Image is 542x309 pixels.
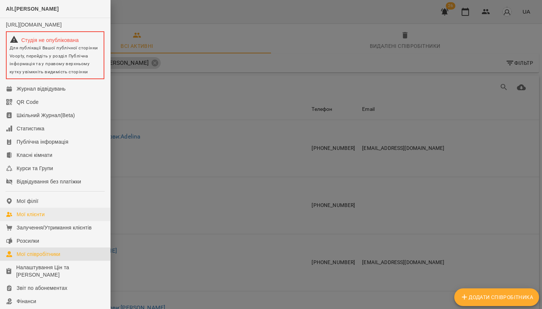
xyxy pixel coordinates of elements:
[17,224,92,231] div: Залучення/Утримання клієнтів
[17,298,36,305] div: Фінанси
[17,98,39,106] div: QR Code
[17,85,66,92] div: Журнал відвідувань
[17,284,67,292] div: Звіт по абонементах
[17,211,45,218] div: Мої клієнти
[17,237,39,245] div: Розсилки
[17,165,53,172] div: Курси та Групи
[10,45,98,74] span: Для публікації Вашої публічної сторінки Voopty, перейдіть у розділ Публічна інформація та у право...
[17,125,45,132] div: Статистика
[16,264,104,278] div: Налаштування Цін та [PERSON_NAME]
[17,138,68,145] div: Публічна інформація
[17,250,60,258] div: Мої співробітники
[10,35,101,44] div: Студія не опублікована
[460,293,533,302] span: Додати співробітника
[17,178,81,185] div: Відвідування без платіжки
[17,151,52,159] div: Класні кімнати
[17,112,75,119] div: Шкільний Журнал(Beta)
[454,288,539,306] button: Додати співробітника
[6,22,62,28] a: [URL][DOMAIN_NAME]
[6,6,59,12] span: Alt.[PERSON_NAME]
[17,197,38,205] div: Мої філії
